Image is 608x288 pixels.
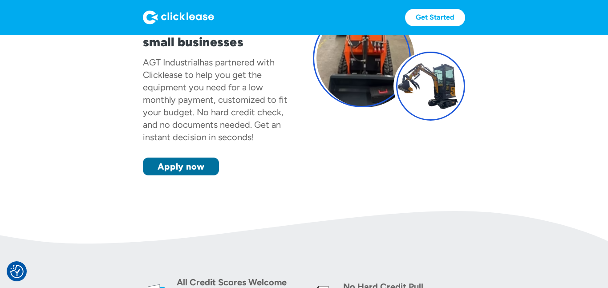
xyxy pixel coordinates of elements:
div: AGT Industrial [143,57,199,68]
div: has partnered with Clicklease to help you get the equipment you need for a low monthly payment, c... [143,57,288,142]
a: Apply now [143,158,219,175]
a: Get Started [405,9,465,26]
img: Logo [143,10,214,24]
button: Consent Preferences [10,265,24,278]
h1: Equipment leasing for small businesses [143,20,295,49]
img: Revisit consent button [10,265,24,278]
